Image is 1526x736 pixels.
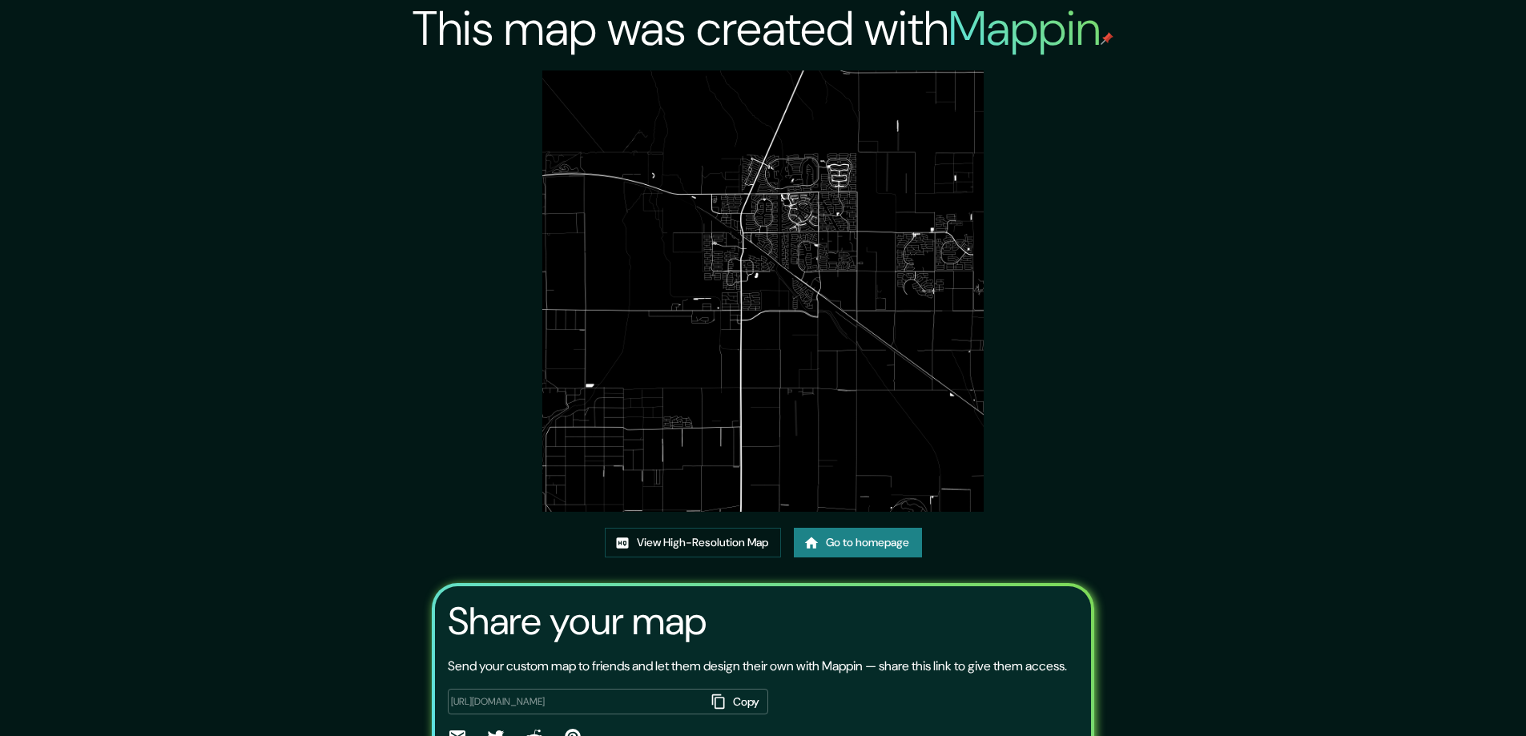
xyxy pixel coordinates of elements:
[605,528,781,557] a: View High-Resolution Map
[706,689,768,715] button: Copy
[1101,32,1113,45] img: mappin-pin
[448,657,1067,676] p: Send your custom map to friends and let them design their own with Mappin — share this link to gi...
[448,599,707,644] h3: Share your map
[542,70,984,512] img: created-map
[794,528,922,557] a: Go to homepage
[1383,674,1508,718] iframe: Help widget launcher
